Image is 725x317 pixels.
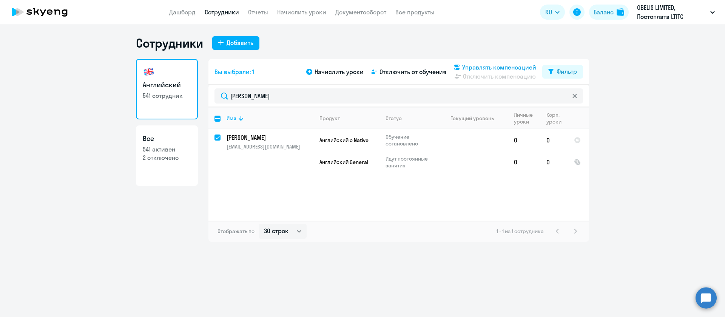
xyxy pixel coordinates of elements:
[589,5,629,20] button: Балансbalance
[227,133,312,142] p: [PERSON_NAME]
[227,38,253,47] div: Добавить
[319,115,340,122] div: Продукт
[227,115,313,122] div: Имя
[248,8,268,16] a: Отчеты
[545,8,552,17] span: RU
[540,151,568,173] td: 0
[617,8,624,16] img: balance
[205,8,239,16] a: Сотрудники
[319,159,368,165] span: Английский General
[542,65,583,79] button: Фильтр
[227,133,313,142] a: [PERSON_NAME]
[214,67,254,76] span: Вы выбрали: 1
[319,137,369,144] span: Английский с Native
[540,129,568,151] td: 0
[462,63,536,72] span: Управлять компенсацией
[395,8,435,16] a: Все продукты
[540,5,565,20] button: RU
[214,88,583,104] input: Поиск по имени, email, продукту или статусу
[143,66,155,78] img: english
[386,133,437,147] p: Обучение остановлено
[227,143,313,150] p: [EMAIL_ADDRESS][DOMAIN_NAME]
[594,8,614,17] div: Баланс
[633,3,719,21] button: OBELIS LIMITED, Постоплата LTITC
[386,115,402,122] div: Статус
[514,111,540,125] div: Личные уроки
[379,67,446,76] span: Отключить от обучения
[637,3,707,21] p: OBELIS LIMITED, Постоплата LTITC
[444,115,507,122] div: Текущий уровень
[386,155,437,169] p: Идут постоянные занятия
[546,111,568,125] div: Корп. уроки
[212,36,259,50] button: Добавить
[143,91,191,100] p: 541 сотрудник
[508,129,540,151] td: 0
[557,67,577,76] div: Фильтр
[143,134,191,144] h3: Все
[335,8,386,16] a: Документооборот
[315,67,364,76] span: Начислить уроки
[451,115,494,122] div: Текущий уровень
[136,59,198,119] a: Английский541 сотрудник
[136,125,198,186] a: Все541 активен2 отключено
[136,36,203,51] h1: Сотрудники
[143,145,191,153] p: 541 активен
[277,8,326,16] a: Начислить уроки
[143,153,191,162] p: 2 отключено
[497,228,544,235] span: 1 - 1 из 1 сотрудника
[227,115,236,122] div: Имя
[508,151,540,173] td: 0
[169,8,196,16] a: Дашборд
[143,80,191,90] h3: Английский
[217,228,256,235] span: Отображать по:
